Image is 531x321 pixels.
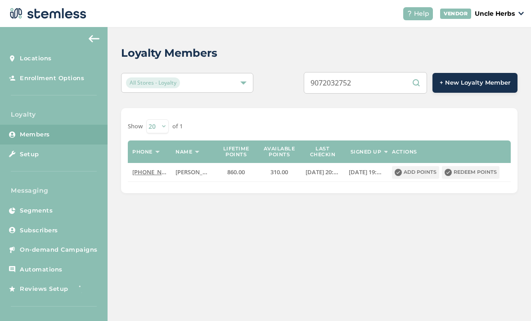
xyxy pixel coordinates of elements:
[155,151,160,153] img: icon-sort-1e1d7615.svg
[392,166,439,179] button: Add points
[132,168,184,176] span: [PHONE_NUMBER]
[270,168,288,176] span: 310.00
[304,72,427,94] input: Search
[172,122,183,131] label: of 1
[132,168,166,176] label: (907) 203-2752
[20,245,98,254] span: On-demand Campaigns
[20,226,58,235] span: Subscribers
[442,166,499,179] button: Redeem points
[175,149,192,155] label: Name
[219,146,253,158] label: Lifetime points
[349,168,383,176] label: 2024-04-04 19:32:02
[414,9,429,18] span: Help
[121,45,217,61] h2: Loyalty Members
[20,130,50,139] span: Members
[175,168,210,176] label: Arbrim Miftari
[126,77,180,88] span: All Stores - Loyalty
[227,168,245,176] span: 860.00
[20,285,68,294] span: Reviews Setup
[306,168,348,176] span: [DATE] 20:27:27
[128,122,143,131] label: Show
[518,12,524,15] img: icon_down-arrow-small-66adaf34.svg
[475,9,515,18] p: Uncle Herbs
[262,146,297,158] label: Available points
[219,168,253,176] label: 860.00
[440,9,471,19] div: VENDOR
[89,35,99,42] img: icon-arrow-back-accent-c549486e.svg
[407,11,412,16] img: icon-help-white-03924b79.svg
[20,265,63,274] span: Automations
[7,5,86,23] img: logo-dark-0685b13c.svg
[440,78,510,87] span: + New Loyalty Member
[132,149,153,155] label: Phone
[20,150,39,159] span: Setup
[195,151,199,153] img: icon-sort-1e1d7615.svg
[20,74,84,83] span: Enrollment Options
[384,151,388,153] img: icon-sort-1e1d7615.svg
[351,149,382,155] label: Signed up
[20,206,53,215] span: Segments
[262,168,297,176] label: 310.00
[175,168,221,176] span: [PERSON_NAME]
[486,278,531,321] iframe: Chat Widget
[306,146,340,158] label: Last checkin
[75,280,93,298] img: glitter-stars-b7820f95.gif
[349,168,391,176] span: [DATE] 19:32:02
[20,54,52,63] span: Locations
[432,73,517,93] button: + New Loyalty Member
[306,168,340,176] label: 2025-07-28 20:27:27
[387,140,511,163] th: Actions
